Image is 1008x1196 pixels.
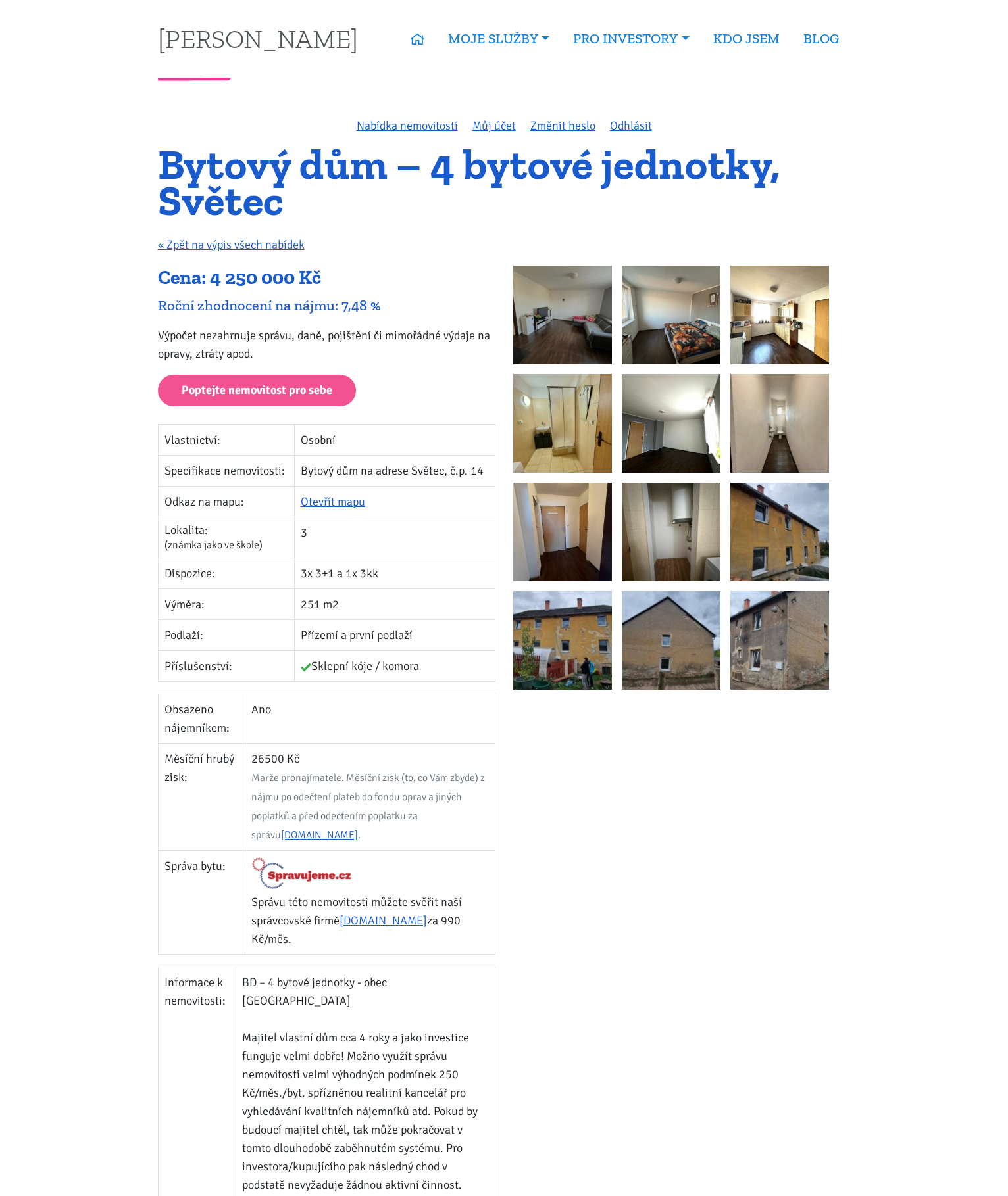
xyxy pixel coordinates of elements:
td: Podlaží: [158,620,294,651]
td: Správa bytu: [158,851,245,955]
a: Odhlásit [610,118,652,133]
td: 3 [294,517,495,558]
td: Osobní [294,425,495,456]
td: Ano [245,694,495,744]
td: Bytový dům na adrese Světec, č.p. 14 [294,456,495,487]
a: « Zpět na výpis všech nabídek [158,237,305,252]
td: Dispozice: [158,558,294,589]
a: Poptejte nemovitost pro sebe [158,375,356,407]
td: Lokalita: [158,517,294,558]
a: [PERSON_NAME] [158,26,358,51]
h1: Bytový dům – 4 bytové jednotky, Světec [158,147,851,218]
a: [DOMAIN_NAME] [281,828,358,842]
td: Výměra: [158,589,294,620]
a: PRO INVESTORY [561,24,701,54]
td: 251 m2 [294,589,495,620]
td: Měsíční hrubý zisk: [158,744,245,851]
span: Marže pronajímatele. Měsíční zisk (to, co Vám zbyde) z nájmu po odečtení plateb do fondu oprav a ... [251,771,485,842]
td: Specifikace nemovitosti: [158,456,294,487]
div: Roční zhodnocení na nájmu: 7,48 % [158,297,495,314]
div: Cena: 4 250 000 Kč [158,266,495,291]
td: Obsazeno nájemníkem: [158,694,245,744]
img: Logo Spravujeme.cz [251,857,352,890]
a: MOJE SLUŽBY [436,24,561,54]
td: 3x 3+1 a 1x 3kk [294,558,495,589]
span: (známka jako ve škole) [164,538,263,552]
td: Vlastnictví: [158,425,294,456]
td: Odkaz na mapu: [158,487,294,517]
a: KDO JSEM [701,24,792,54]
td: Přízemí a první podlaží [294,620,495,651]
a: [DOMAIN_NAME] [340,913,427,928]
a: Změnit heslo [530,118,595,133]
td: 26500 Kč [245,744,495,851]
a: Můj účet [472,118,516,133]
a: Otevřít mapu [301,494,365,509]
td: Sklepní kóje / komora [294,651,495,682]
a: BLOG [792,24,851,54]
td: Příslušenství: [158,651,294,682]
p: Výpočet nezahrnuje správu, daně, pojištění či mimořádné výdaje na opravy, ztráty apod. [158,326,495,363]
a: Nabídka nemovitostí [357,118,458,133]
p: Správu této nemovitosti můžete svěřit naší správcovské firmě za 990 Kč/měs. [251,893,488,948]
